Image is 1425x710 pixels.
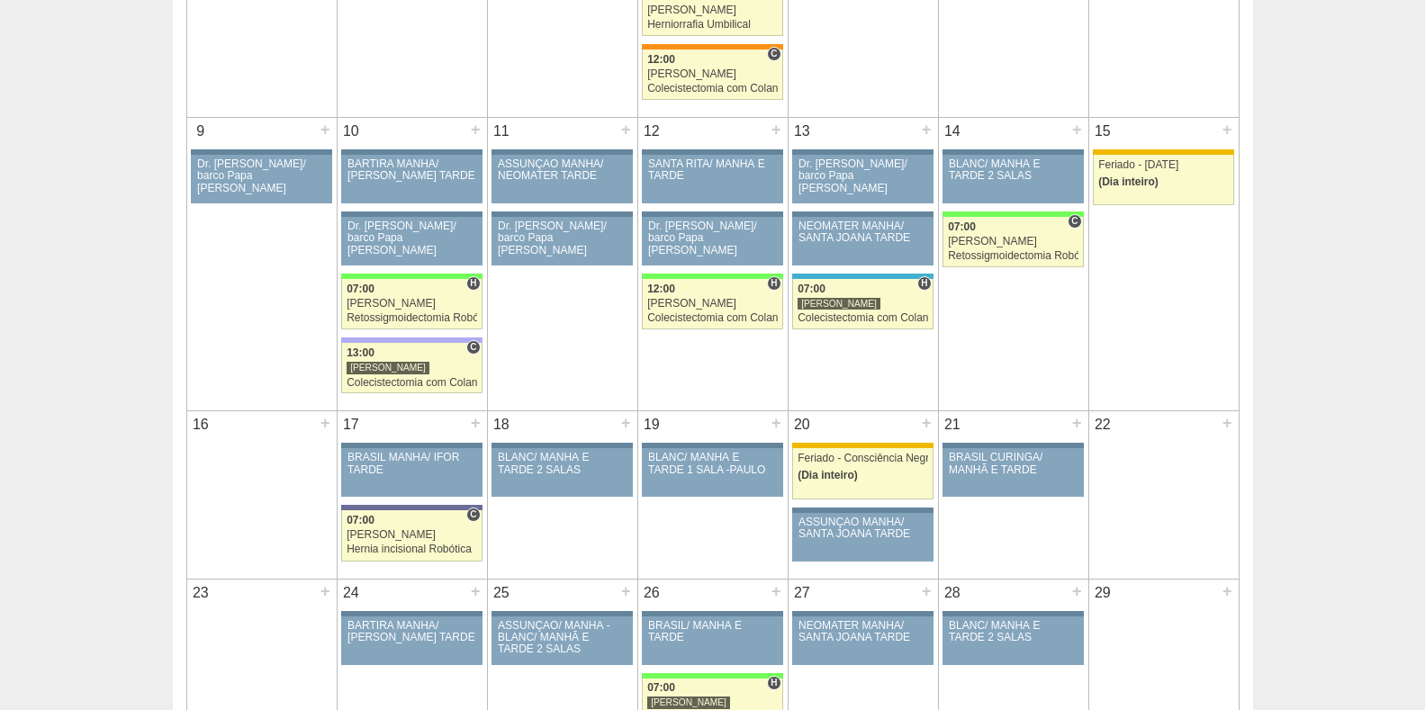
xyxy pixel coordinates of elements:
[948,236,1078,247] div: [PERSON_NAME]
[648,158,777,182] div: SANTA RITA/ MANHÃ E TARDE
[1089,580,1117,607] div: 29
[347,452,476,475] div: BRASIL MANHÃ/ IFOR TARDE
[647,681,675,694] span: 07:00
[642,274,782,279] div: Key: Brasil
[492,149,632,155] div: Key: Aviso
[769,580,784,603] div: +
[618,411,634,435] div: +
[492,443,632,448] div: Key: Aviso
[318,580,333,603] div: +
[798,312,928,324] div: Colecistectomia com Colangiografia VL
[341,274,482,279] div: Key: Brasil
[338,118,365,145] div: 10
[789,580,816,607] div: 27
[769,118,784,141] div: +
[642,279,782,329] a: H 12:00 [PERSON_NAME] Colecistectomia com Colangiografia VL
[638,580,666,607] div: 26
[468,580,483,603] div: +
[492,155,632,203] a: ASSUNÇÃO MANHÃ/ NEOMATER TARDE
[798,158,927,194] div: Dr. [PERSON_NAME]/ barco Papa [PERSON_NAME]
[789,118,816,145] div: 13
[1098,175,1159,188] span: (Dia inteiro)
[798,283,825,295] span: 07:00
[919,411,934,435] div: +
[942,149,1083,155] div: Key: Aviso
[341,149,482,155] div: Key: Aviso
[642,673,782,679] div: Key: Brasil
[347,544,477,555] div: Hernia incisional Robótica
[917,276,931,291] span: Hospital
[498,620,627,656] div: ASSUNÇÃO/ MANHÃ -BLANC/ MANHÃ E TARDE 2 SALAS
[949,158,1078,182] div: BLANC/ MANHÃ E TARDE 2 SALAS
[792,443,933,448] div: Key: Feriado
[792,279,933,329] a: H 07:00 [PERSON_NAME] Colecistectomia com Colangiografia VL
[488,411,516,438] div: 18
[792,155,933,203] a: Dr. [PERSON_NAME]/ barco Papa [PERSON_NAME]
[798,220,927,244] div: NEOMATER MANHÃ/ SANTA JOANA TARDE
[341,343,482,393] a: C 13:00 [PERSON_NAME] Colecistectomia com Colangiografia VL
[341,217,482,265] a: Dr. [PERSON_NAME]/ barco Papa [PERSON_NAME]
[647,312,778,324] div: Colecistectomia com Colangiografia VL
[942,443,1083,448] div: Key: Aviso
[648,452,777,475] div: BLANC/ MANHÃ E TARDE 1 SALA -PAULO
[638,118,666,145] div: 12
[919,118,934,141] div: +
[341,505,482,510] div: Key: Vila Nova Star
[347,514,374,526] span: 07:00
[468,118,483,141] div: +
[642,155,782,203] a: SANTA RITA/ MANHÃ E TARDE
[792,508,933,513] div: Key: Aviso
[341,443,482,448] div: Key: Aviso
[498,220,627,256] div: Dr. [PERSON_NAME]/ barco Papa [PERSON_NAME]
[1220,580,1235,603] div: +
[347,529,477,541] div: [PERSON_NAME]
[492,616,632,665] a: ASSUNÇÃO/ MANHÃ -BLANC/ MANHÃ E TARDE 2 SALAS
[942,611,1083,616] div: Key: Aviso
[1069,580,1085,603] div: +
[789,411,816,438] div: 20
[642,217,782,265] a: Dr. [PERSON_NAME]/ barco Papa [PERSON_NAME]
[341,616,482,665] a: BARTIRA MANHÃ/ [PERSON_NAME] TARDE
[1069,118,1085,141] div: +
[647,283,675,295] span: 12:00
[498,158,627,182] div: ASSUNÇÃO MANHÃ/ NEOMATER TARDE
[1093,155,1233,205] a: Feriado - [DATE] (Dia inteiro)
[1220,118,1235,141] div: +
[341,211,482,217] div: Key: Aviso
[792,149,933,155] div: Key: Aviso
[798,297,880,310] div: [PERSON_NAME]
[347,298,477,310] div: [PERSON_NAME]
[767,276,780,291] span: Hospital
[792,611,933,616] div: Key: Aviso
[191,155,331,203] a: Dr. [PERSON_NAME]/ barco Papa [PERSON_NAME]
[318,411,333,435] div: +
[939,411,967,438] div: 21
[798,469,858,481] span: (Dia inteiro)
[647,53,675,66] span: 12:00
[647,19,778,31] div: Herniorrafia Umbilical
[767,676,780,690] span: Hospital
[942,217,1083,267] a: C 07:00 [PERSON_NAME] Retossigmoidectomia Robótica
[488,580,516,607] div: 25
[642,211,782,217] div: Key: Aviso
[488,118,516,145] div: 11
[647,4,778,16] div: [PERSON_NAME]
[1093,149,1233,155] div: Key: Feriado
[647,83,778,94] div: Colecistectomia com Colangiografia VL
[642,49,782,100] a: C 12:00 [PERSON_NAME] Colecistectomia com Colangiografia VL
[939,118,967,145] div: 14
[948,250,1078,262] div: Retossigmoidectomia Robótica
[347,346,374,359] span: 13:00
[338,580,365,607] div: 24
[341,611,482,616] div: Key: Aviso
[187,118,215,145] div: 9
[1098,159,1229,171] div: Feriado - [DATE]
[347,312,477,324] div: Retossigmoidectomia Robótica
[347,283,374,295] span: 07:00
[468,411,483,435] div: +
[642,149,782,155] div: Key: Aviso
[798,453,928,464] div: Feriado - Consciência Negra
[767,47,780,61] span: Consultório
[492,448,632,497] a: BLANC/ MANHÃ E TARDE 2 SALAS
[341,448,482,497] a: BRASIL MANHÃ/ IFOR TARDE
